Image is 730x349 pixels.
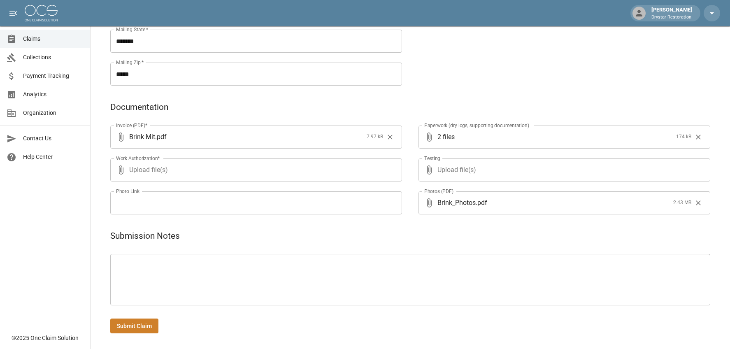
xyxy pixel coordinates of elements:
label: Work Authorization* [116,155,160,162]
span: . pdf [155,132,167,142]
span: 2 files [437,126,673,149]
label: Invoice (PDF)* [116,122,148,129]
span: Payment Tracking [23,72,84,80]
button: Clear [692,197,704,209]
span: Contact Us [23,134,84,143]
button: Submit Claim [110,319,158,334]
span: Organization [23,109,84,117]
span: Brink_Photos [437,198,476,207]
label: Photo Link [116,188,139,195]
span: Help Center [23,153,84,161]
label: Mailing Zip [116,59,144,66]
img: ocs-logo-white-transparent.png [25,5,58,21]
span: 2.43 MB [673,199,691,207]
button: Clear [384,131,396,143]
span: 174 kB [676,133,691,141]
span: . pdf [476,198,487,207]
span: Collections [23,53,84,62]
button: open drawer [5,5,21,21]
label: Mailing State [116,26,148,33]
label: Paperwork (dry logs, supporting documentation) [424,122,529,129]
button: Clear [692,131,704,143]
div: [PERSON_NAME] [648,6,695,21]
label: Testing [424,155,440,162]
span: Brink Mit [129,132,155,142]
label: Photos (PDF) [424,188,453,195]
span: Claims [23,35,84,43]
span: Analytics [23,90,84,99]
span: 7.97 kB [367,133,383,141]
p: Drystar Restoration [651,14,692,21]
span: Upload file(s) [437,158,688,181]
span: Upload file(s) [129,158,380,181]
div: © 2025 One Claim Solution [12,334,79,342]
